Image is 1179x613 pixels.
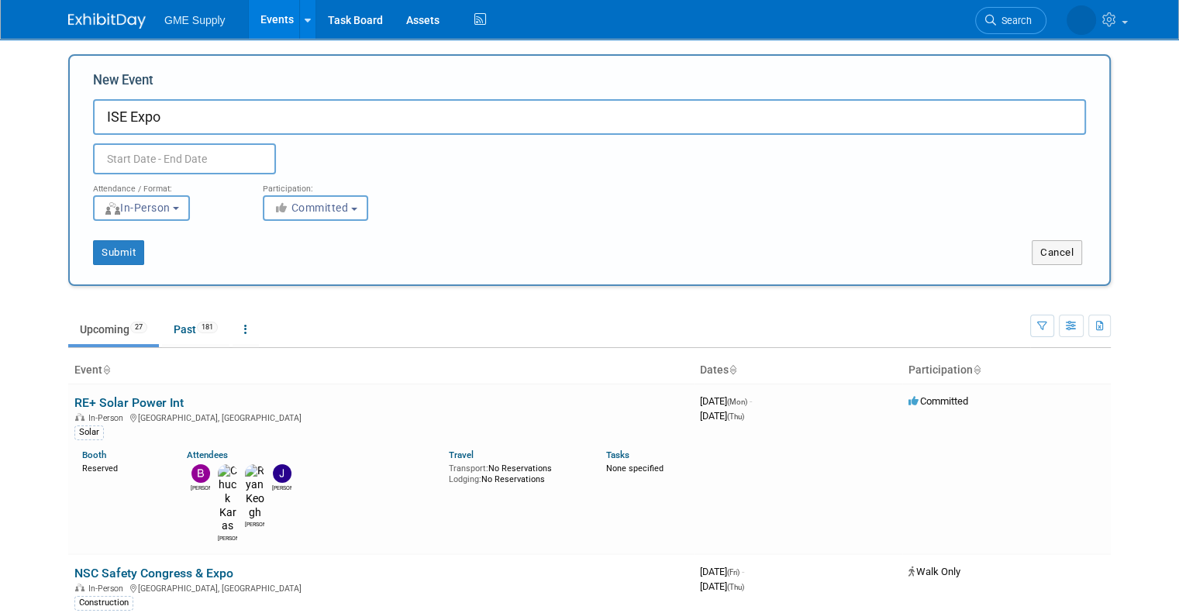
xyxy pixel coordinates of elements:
[74,566,233,580] a: NSC Safety Congress & Expo
[750,395,752,407] span: -
[218,533,237,542] div: Chuck Karas
[93,99,1086,135] input: Name of Trade Show / Conference
[975,7,1046,34] a: Search
[75,413,84,421] img: In-Person Event
[727,412,744,421] span: (Thu)
[218,464,237,533] img: Chuck Karas
[191,464,210,483] img: Brandon Monroe
[162,315,229,344] a: Past181
[74,411,688,423] div: [GEOGRAPHIC_DATA], [GEOGRAPHIC_DATA]
[727,568,739,577] span: (Fri)
[996,15,1032,26] span: Search
[75,584,84,591] img: In-Person Event
[263,195,368,221] button: Committed
[908,566,960,577] span: Walk Only
[449,474,481,484] span: Lodging:
[245,464,264,519] img: Ryan Keogh
[274,201,349,214] span: Committed
[82,460,164,474] div: Reserved
[700,410,744,422] span: [DATE]
[68,13,146,29] img: ExhibitDay
[700,566,744,577] span: [DATE]
[88,413,128,423] span: In-Person
[74,395,184,410] a: RE+ Solar Power Int
[449,460,583,484] div: No Reservations No Reservations
[197,322,218,333] span: 181
[164,14,226,26] span: GME Supply
[93,195,190,221] button: In-Person
[729,363,736,376] a: Sort by Start Date
[130,322,147,333] span: 27
[973,363,981,376] a: Sort by Participation Type
[727,583,744,591] span: (Thu)
[74,596,133,610] div: Construction
[104,201,171,214] span: In-Person
[273,464,291,483] img: John Medina
[74,581,688,594] div: [GEOGRAPHIC_DATA], [GEOGRAPHIC_DATA]
[908,395,968,407] span: Committed
[694,357,902,384] th: Dates
[102,363,110,376] a: Sort by Event Name
[93,143,276,174] input: Start Date - End Date
[727,398,747,406] span: (Mon)
[1032,240,1082,265] button: Cancel
[606,463,664,474] span: None specified
[272,483,291,492] div: John Medina
[700,580,744,592] span: [DATE]
[88,584,128,594] span: In-Person
[82,449,106,460] a: Booth
[93,174,240,195] div: Attendance / Format:
[245,519,264,529] div: Ryan Keogh
[191,483,210,492] div: Brandon Monroe
[68,357,694,384] th: Event
[902,357,1111,384] th: Participation
[68,315,159,344] a: Upcoming27
[449,463,488,474] span: Transport:
[449,449,474,460] a: Travel
[93,240,144,265] button: Submit
[1067,5,1096,35] img: Amanda Riley
[742,566,744,577] span: -
[187,449,228,460] a: Attendees
[700,395,752,407] span: [DATE]
[606,449,629,460] a: Tasks
[74,425,104,439] div: Solar
[263,174,409,195] div: Participation:
[93,71,153,95] label: New Event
